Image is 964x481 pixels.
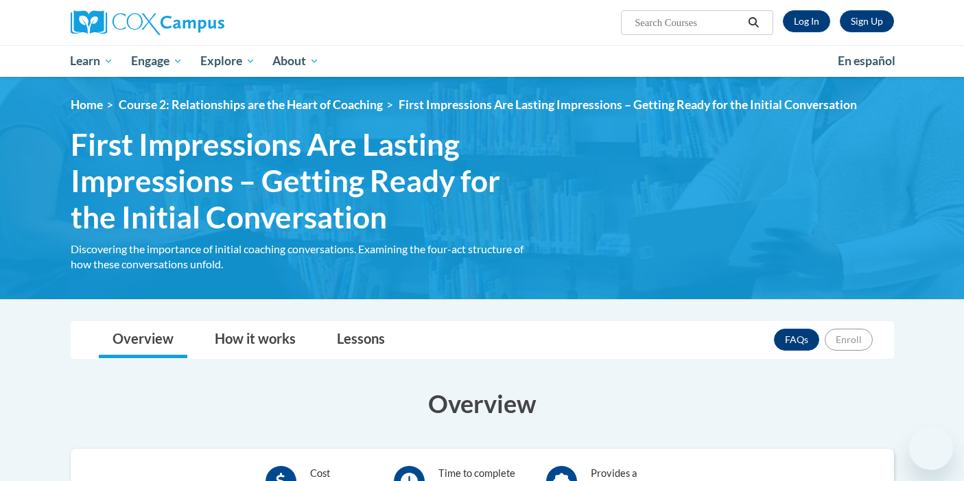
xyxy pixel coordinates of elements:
[633,14,743,31] input: Search Courses
[272,53,319,69] span: About
[71,386,894,421] h3: Overview
[263,45,328,77] a: About
[71,126,544,235] span: First Impressions Are Lasting Impressions – Getting Ready for the Initial Conversation
[783,10,830,32] a: Log In
[99,322,187,358] a: Overview
[131,53,183,69] span: Engage
[50,45,915,77] div: Main menu
[71,242,544,272] div: Discovering the importance of initial coaching conversations. Examining the four-act structure of...
[825,329,873,351] button: Enroll
[62,45,123,77] a: Learn
[122,45,191,77] a: Engage
[840,10,894,32] a: Register
[200,53,255,69] span: Explore
[201,322,309,358] a: How it works
[323,322,399,358] a: Lessons
[119,97,383,112] a: Course 2: Relationships are the Heart of Coaching
[191,45,264,77] a: Explore
[774,329,819,351] a: FAQs
[70,53,113,69] span: Learn
[743,14,764,31] button: Search
[909,426,953,470] iframe: Button to launch messaging window
[829,47,904,75] a: En español
[838,54,895,68] span: En español
[71,97,103,112] a: Home
[399,97,857,112] span: First Impressions Are Lasting Impressions – Getting Ready for the Initial Conversation
[71,10,331,35] a: Cox Campus
[71,10,224,35] img: Cox Campus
